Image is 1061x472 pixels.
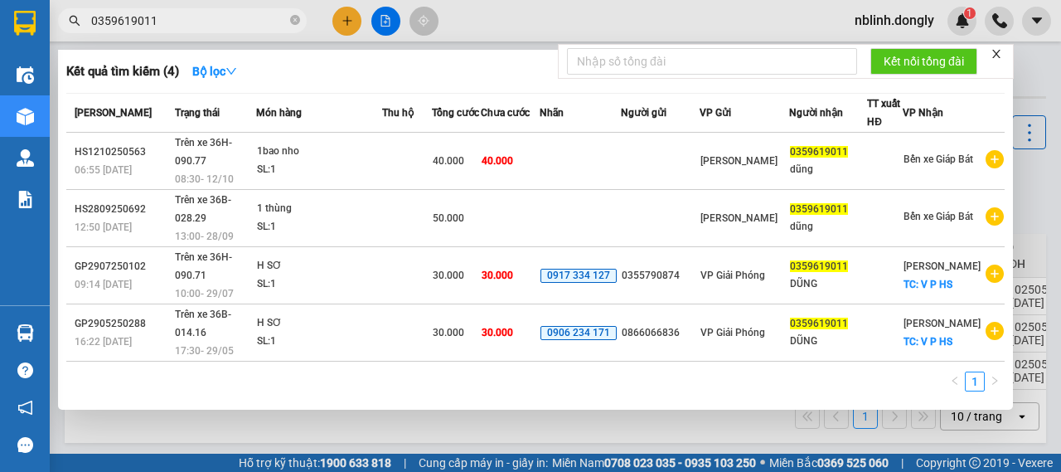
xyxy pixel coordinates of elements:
[790,146,848,158] span: 0359619011
[175,309,231,338] span: Trên xe 36B-014.16
[965,372,985,392] li: 1
[75,164,132,176] span: 06:55 [DATE]
[433,327,464,338] span: 30.000
[257,218,381,236] div: SL: 1
[540,107,564,119] span: Nhãn
[789,107,843,119] span: Người nhận
[14,11,36,36] img: logo-vxr
[700,212,778,224] span: [PERSON_NAME]
[17,149,34,167] img: warehouse-icon
[257,314,381,333] div: H SƠ
[17,108,34,125] img: warehouse-icon
[8,48,9,106] img: logo
[91,12,287,30] input: Tìm tên, số ĐT hoặc mã đơn
[256,107,302,119] span: Món hàng
[790,218,866,236] div: dũng
[179,58,250,85] button: Bộ lọcdown
[990,376,1000,386] span: right
[433,212,464,224] span: 50.000
[69,15,80,27] span: search
[700,155,778,167] span: [PERSON_NAME]
[904,279,952,290] span: TC: V P HS
[192,65,237,78] strong: Bộ lọc
[75,315,170,333] div: GP2905250288
[141,67,240,85] span: NC1210250574
[382,107,414,119] span: Thu hộ
[46,71,100,88] span: SĐT XE
[17,400,33,416] span: notification
[175,107,220,119] span: Trạng thái
[700,107,731,119] span: VP Gửi
[175,231,234,242] span: 13:00 - 28/09
[17,363,33,378] span: question-circle
[75,144,170,161] div: HS1210250563
[950,376,960,386] span: left
[17,437,33,453] span: message
[622,267,698,285] div: 0355790874
[175,288,234,299] span: 10:00 - 29/07
[622,324,698,342] div: 0866066836
[175,345,234,357] span: 17:30 - 29/05
[11,91,138,127] strong: [PERSON_NAME] [PERSON_NAME]
[540,326,617,341] span: 0906 234 171
[482,155,513,167] span: 40.000
[17,66,34,84] img: warehouse-icon
[790,275,866,293] div: DŨNG
[991,48,1002,60] span: close
[567,48,857,75] input: Nhập số tổng đài
[903,107,943,119] span: VP Nhận
[867,98,900,128] span: TT xuất HĐ
[986,322,1004,340] span: plus-circle
[790,203,848,215] span: 0359619011
[66,63,179,80] h3: Kết quả tìm kiếm ( 4 )
[17,191,34,208] img: solution-icon
[790,161,866,178] div: dũng
[433,270,464,281] span: 30.000
[75,201,170,218] div: HS2809250692
[790,260,848,272] span: 0359619011
[175,173,234,185] span: 08:30 - 12/10
[175,137,232,167] span: Trên xe 36H-090.77
[790,333,866,350] div: DŨNG
[257,161,381,179] div: SL: 1
[257,333,381,351] div: SL: 1
[904,336,952,348] span: TC: V P HS
[290,15,300,25] span: close-circle
[986,265,1004,283] span: plus-circle
[986,207,1004,226] span: plus-circle
[75,336,132,348] span: 16:22 [DATE]
[257,200,381,218] div: 1 thùng
[482,270,513,281] span: 30.000
[257,143,381,161] div: 1bao nho
[75,107,152,119] span: [PERSON_NAME]
[904,260,981,272] span: [PERSON_NAME]
[904,153,973,165] span: Bến xe Giáp Bát
[257,257,381,275] div: H SƠ
[985,372,1005,392] li: Next Page
[945,372,965,392] button: left
[18,13,132,67] strong: CHUYỂN PHÁT NHANH ĐÔNG LÝ
[904,211,973,222] span: Bến xe Giáp Bát
[75,258,170,275] div: GP2907250102
[700,327,765,338] span: VP Giải Phóng
[540,269,617,284] span: 0917 334 127
[986,150,1004,168] span: plus-circle
[481,107,530,119] span: Chưa cước
[433,155,464,167] span: 40.000
[432,107,479,119] span: Tổng cước
[17,324,34,342] img: warehouse-icon
[621,107,666,119] span: Người gửi
[482,327,513,338] span: 30.000
[945,372,965,392] li: Previous Page
[884,52,964,71] span: Kết nối tổng đài
[175,251,232,281] span: Trên xe 36H-090.71
[870,48,977,75] button: Kết nối tổng đài
[904,318,981,329] span: [PERSON_NAME]
[790,318,848,329] span: 0359619011
[290,13,300,29] span: close-circle
[985,372,1005,392] button: right
[225,66,237,77] span: down
[257,275,381,294] div: SL: 1
[700,270,765,281] span: VP Giải Phóng
[175,194,231,224] span: Trên xe 36B-028.29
